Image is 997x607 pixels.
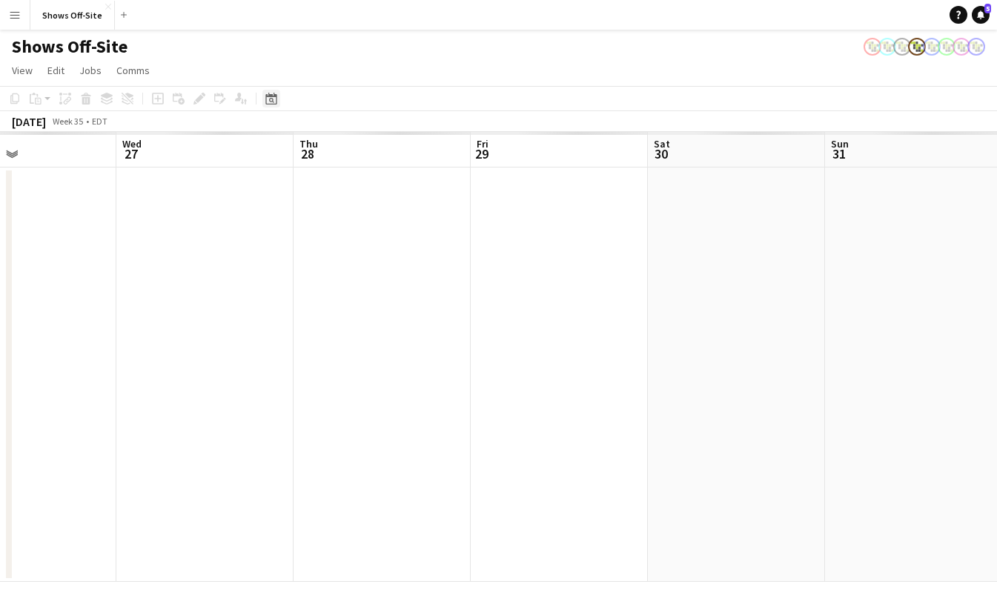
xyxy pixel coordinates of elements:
app-user-avatar: Labor Coordinator [967,38,985,56]
span: 29 [474,145,488,162]
span: Jobs [79,64,102,77]
button: Shows Off-Site [30,1,115,30]
app-user-avatar: Labor Coordinator [893,38,911,56]
app-user-avatar: Labor Coordinator [908,38,926,56]
div: EDT [92,116,107,127]
span: 27 [120,145,142,162]
div: [DATE] [12,114,46,129]
app-user-avatar: Labor Coordinator [864,38,881,56]
span: Wed [122,137,142,150]
span: View [12,64,33,77]
app-user-avatar: Labor Coordinator [938,38,955,56]
a: View [6,61,39,80]
span: 30 [652,145,670,162]
span: Sun [831,137,849,150]
span: 5 [984,4,991,13]
a: Edit [42,61,70,80]
app-user-avatar: Labor Coordinator [953,38,970,56]
span: Comms [116,64,150,77]
span: Edit [47,64,64,77]
span: Sat [654,137,670,150]
app-user-avatar: Labor Coordinator [878,38,896,56]
span: Week 35 [49,116,86,127]
a: Comms [110,61,156,80]
h1: Shows Off-Site [12,36,127,58]
a: Jobs [73,61,107,80]
span: 31 [829,145,849,162]
span: Fri [477,137,488,150]
span: 28 [297,145,318,162]
app-user-avatar: Labor Coordinator [923,38,941,56]
span: Thu [299,137,318,150]
a: 5 [972,6,990,24]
